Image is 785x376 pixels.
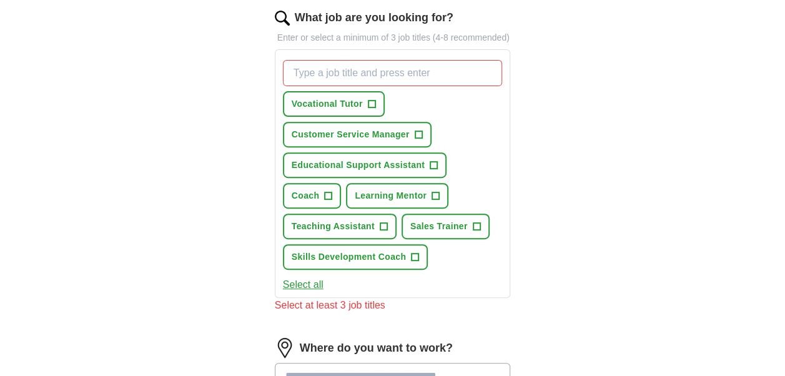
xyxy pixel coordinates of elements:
button: Coach [283,183,342,209]
img: location.png [275,338,295,358]
button: Learning Mentor [346,183,448,209]
span: Skills Development Coach [292,250,406,264]
span: Educational Support Assistant [292,159,425,172]
div: Select at least 3 job titles [275,298,511,313]
span: Customer Service Manager [292,128,410,141]
span: Teaching Assistant [292,220,375,233]
span: Vocational Tutor [292,97,363,111]
button: Select all [283,277,323,292]
span: Learning Mentor [355,189,427,202]
label: Where do you want to work? [300,340,453,357]
img: search.png [275,11,290,26]
span: Coach [292,189,320,202]
button: Educational Support Assistant [283,152,447,178]
label: What job are you looking for? [295,9,453,26]
p: Enter or select a minimum of 3 job titles (4-8 recommended) [275,31,511,44]
button: Skills Development Coach [283,244,428,270]
button: Teaching Assistant [283,214,397,239]
button: Sales Trainer [402,214,490,239]
span: Sales Trainer [410,220,468,233]
button: Vocational Tutor [283,91,385,117]
button: Customer Service Manager [283,122,432,147]
input: Type a job title and press enter [283,60,503,86]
